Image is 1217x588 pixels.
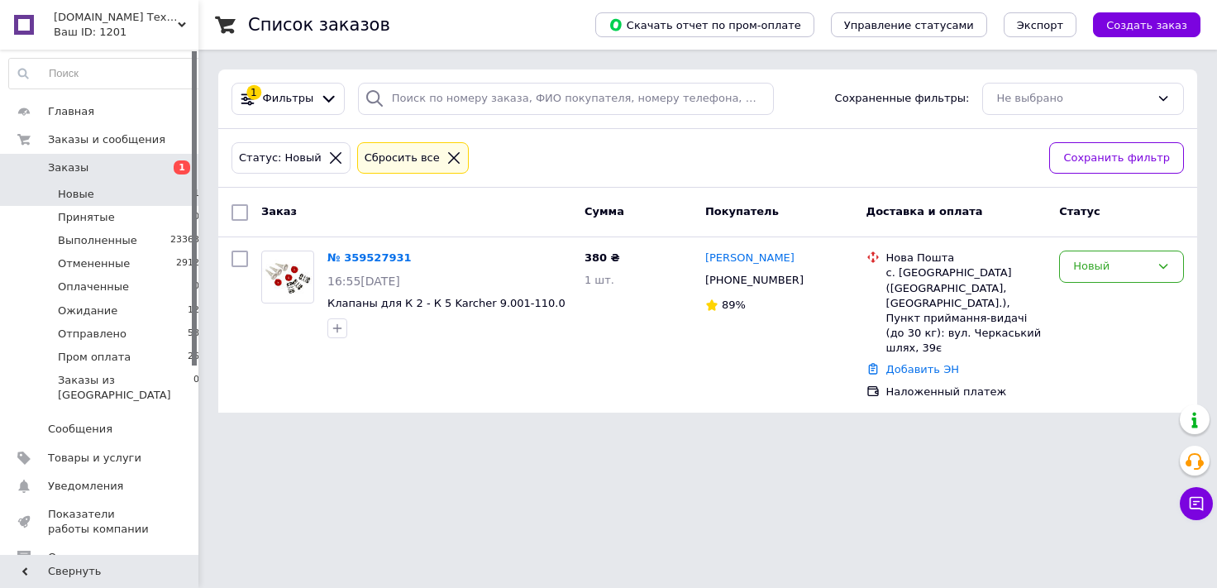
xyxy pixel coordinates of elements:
input: Поиск [9,59,200,88]
span: Сохраненные фильтры: [835,91,970,107]
span: Доставка и оплата [866,205,983,218]
button: Скачать отчет по пром-оплате [595,12,814,37]
span: Заказы и сообщения [48,132,165,147]
span: Сохранить фильтр [1063,150,1170,167]
div: 1 [246,85,261,100]
span: Покупатель [705,205,779,218]
div: Не выбрано [996,90,1150,108]
a: Клапаны для К 2 - К 5 Karcher 9.001-110.0 [327,297,566,309]
div: Нова Пошта [886,251,1047,265]
span: Главная [48,104,94,119]
h1: Список заказов [248,15,390,35]
span: 380 ₴ [585,251,620,264]
span: 89% [722,299,746,311]
span: 1 шт. [585,274,614,286]
div: Наложенный платеж [886,385,1047,399]
span: Показатели работы компании [48,507,153,537]
span: Фильтры [263,91,314,107]
button: Сохранить фильтр [1049,142,1184,174]
div: Новый [1073,258,1150,275]
button: Создать заказ [1093,12,1200,37]
button: Чат с покупателем [1180,487,1213,520]
span: Управление статусами [844,19,974,31]
span: Создать заказ [1106,19,1187,31]
div: Статус: Новый [236,150,325,167]
span: Сообщения [48,422,112,437]
span: Отзывы [48,550,92,565]
span: 1 [174,160,190,174]
span: 12 [188,304,199,318]
button: Экспорт [1004,12,1076,37]
button: Управление статусами [831,12,987,37]
input: Поиск по номеру заказа, ФИО покупателя, номеру телефона, Email, номеру накладной [358,83,774,115]
a: [PERSON_NAME] [705,251,795,266]
span: 2912 [176,256,199,271]
span: Скачать отчет по пром-оплате [608,17,801,32]
a: Фото товару [261,251,314,304]
span: Сумма [585,205,624,218]
span: 58 [188,327,199,342]
span: Новые [58,187,94,202]
span: Отмененные [58,256,130,271]
span: Уведомления [48,479,123,494]
span: Заказ [261,205,297,218]
span: N-CLEAN.COM.UA Техника и аксессуары для уборки. [54,10,178,25]
span: Товары и услуги [48,451,141,466]
span: Пром оплата [58,350,131,365]
div: с. [GEOGRAPHIC_DATA] ([GEOGRAPHIC_DATA], [GEOGRAPHIC_DATA].), Пункт приймання-видачі (до 30 кг): ... [886,265,1047,356]
a: № 359527931 [327,251,412,264]
span: Принятые [58,210,115,225]
span: Заказы [48,160,88,175]
div: Ваш ID: 1201 [54,25,198,40]
span: Отправлено [58,327,126,342]
span: Выполненные [58,233,137,248]
a: Добавить ЭН [886,363,959,375]
img: Фото товару [262,260,313,295]
span: Статус [1059,205,1100,218]
span: 26 [188,350,199,365]
span: Оплаченные [58,280,129,294]
span: Ожидание [58,304,117,318]
span: Экспорт [1017,19,1063,31]
span: 23363 [170,233,199,248]
span: 16:55[DATE] [327,275,400,288]
div: Сбросить все [361,150,443,167]
span: Заказы из [GEOGRAPHIC_DATA] [58,373,193,403]
a: Создать заказ [1076,18,1200,31]
div: [PHONE_NUMBER] [702,270,807,291]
